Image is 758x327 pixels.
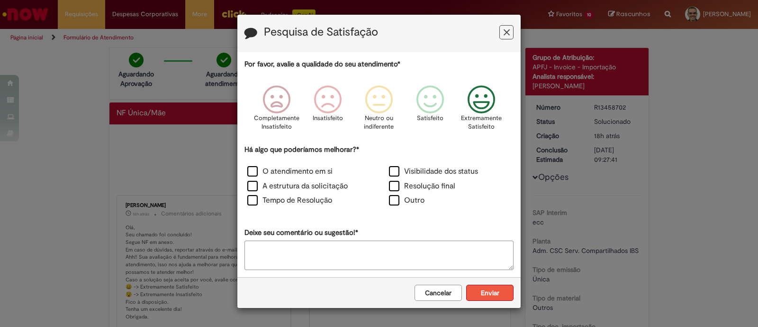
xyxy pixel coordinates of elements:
label: O atendimento em si [247,166,333,177]
label: Tempo de Resolução [247,195,332,206]
div: Há algo que poderíamos melhorar?* [244,145,514,209]
div: Extremamente Satisfeito [457,78,505,143]
label: A estrutura da solicitação [247,181,348,192]
button: Cancelar [415,285,462,301]
button: Enviar [466,285,514,301]
div: Insatisfeito [304,78,352,143]
p: Neutro ou indiferente [362,114,396,131]
p: Completamente Insatisfeito [254,114,299,131]
label: Outro [389,195,424,206]
label: Visibilidade dos status [389,166,478,177]
div: Satisfeito [406,78,454,143]
label: Por favor, avalie a qualidade do seu atendimento* [244,59,400,69]
p: Satisfeito [417,114,443,123]
label: Pesquisa de Satisfação [264,26,378,38]
p: Insatisfeito [313,114,343,123]
p: Extremamente Satisfeito [461,114,502,131]
label: Deixe seu comentário ou sugestão!* [244,228,358,238]
div: Neutro ou indiferente [355,78,403,143]
label: Resolução final [389,181,455,192]
div: Completamente Insatisfeito [252,78,300,143]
